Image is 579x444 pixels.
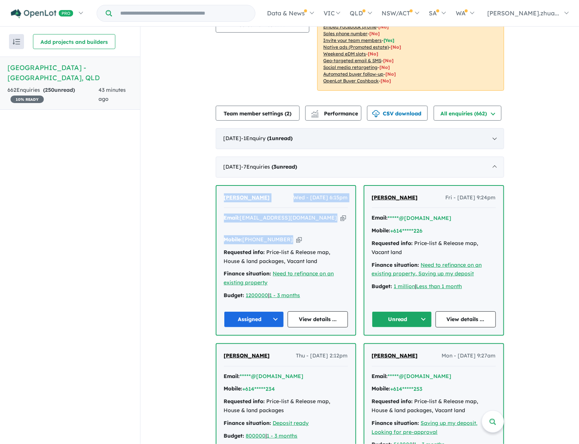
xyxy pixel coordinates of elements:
strong: Email: [372,373,388,380]
u: Weekend eDM slots [324,51,366,57]
strong: Requested info: [372,398,413,405]
u: Automated buyer follow-up [324,71,384,77]
strong: Budget: [224,432,245,439]
a: 1 million [394,283,415,290]
a: View details ... [288,311,348,327]
span: 3 [274,163,277,170]
strong: Requested info: [372,240,413,247]
u: Embed Facebook profile [324,24,377,30]
strong: Mobile: [224,236,243,243]
strong: Mobile: [224,385,243,392]
a: [PERSON_NAME] [224,351,270,360]
div: | [224,291,348,300]
strong: Budget: [372,283,392,290]
div: Price-list & Release map, House & land packages, Vacant land [224,248,348,266]
a: Saving up my deposit, Looking for pre-approval [372,420,478,435]
span: 1 [269,135,272,142]
span: - 7 Enquir ies [242,163,297,170]
button: Team member settings (2) [216,106,300,121]
span: [No] [391,44,401,50]
span: Thu - [DATE] 2:12pm [296,351,348,360]
span: [PERSON_NAME] [224,352,270,359]
button: CSV download [367,106,428,121]
img: bar-chart.svg [311,112,319,117]
strong: Finance situation: [372,420,419,426]
a: [EMAIL_ADDRESS][DOMAIN_NAME] [240,214,337,221]
span: Performance [312,110,358,117]
a: Need to refinance on an existing property, Saving up my deposit [372,262,482,277]
span: 2 [287,110,289,117]
div: Price-list & Release map, House & land packages [224,397,348,415]
span: Wed - [DATE] 6:15pm [294,193,348,202]
a: Less than 1 month [416,283,462,290]
img: line-chart.svg [311,110,318,114]
span: [PERSON_NAME] [224,194,270,201]
a: 800000 [246,432,266,439]
span: [PERSON_NAME].zhua... [487,9,559,17]
strong: ( unread) [43,87,75,93]
strong: Mobile: [372,385,391,392]
span: [ No ] [370,31,380,36]
a: 1 - 3 months [267,432,298,439]
span: 250 [45,87,54,93]
img: sort.svg [13,39,20,45]
u: Invite your team members [324,37,382,43]
button: Assigned [224,311,284,327]
div: | [372,282,496,291]
u: Geo-targeted email & SMS [324,58,382,63]
a: 1200000 [246,292,269,299]
img: Openlot PRO Logo White [11,9,73,18]
button: Copy [296,236,302,244]
span: [ Yes ] [384,37,395,43]
a: [PERSON_NAME] [372,351,418,360]
div: Price-list & Release map, Vacant land [372,239,496,257]
img: download icon [372,110,380,118]
span: [No] [380,64,390,70]
span: [No] [386,71,396,77]
span: [PERSON_NAME] [372,194,418,201]
a: [PERSON_NAME] [224,193,270,202]
strong: Finance situation: [224,420,272,426]
strong: Email: [224,214,240,221]
div: 662 Enquir ies [7,86,98,104]
a: View details ... [436,311,496,327]
a: [PHONE_NUMBER] [243,236,293,243]
button: Add projects and builders [33,34,115,49]
a: 1 - 3 months [270,292,300,299]
strong: Finance situation: [372,262,419,268]
strong: Requested info: [224,398,265,405]
span: Mon - [DATE] 9:27am [442,351,496,360]
a: Need to refinance on an existing property [224,270,334,286]
span: 43 minutes ago [98,87,126,102]
strong: ( unread) [272,163,297,170]
button: Unread [372,311,432,327]
u: Social media retargeting [324,64,378,70]
strong: Mobile: [372,227,391,234]
input: Try estate name, suburb, builder or developer [113,5,254,21]
span: - 1 Enquir y [242,135,293,142]
div: [DATE] [216,128,504,149]
h5: [GEOGRAPHIC_DATA] - [GEOGRAPHIC_DATA] , QLD [7,63,133,83]
strong: Email: [372,214,388,221]
strong: Requested info: [224,249,265,256]
u: Sales phone number [324,31,368,36]
div: | [224,432,348,441]
span: Fri - [DATE] 9:24pm [446,193,496,202]
strong: Budget: [224,292,245,299]
a: [PERSON_NAME] [372,193,418,202]
u: Native ads (Promoted estate) [324,44,389,50]
button: Copy [340,214,346,222]
span: 10 % READY [10,96,44,103]
div: [DATE] [216,157,504,178]
button: All enquiries (662) [434,106,501,121]
a: Deposit ready [273,420,309,426]
span: [No] [381,78,391,84]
